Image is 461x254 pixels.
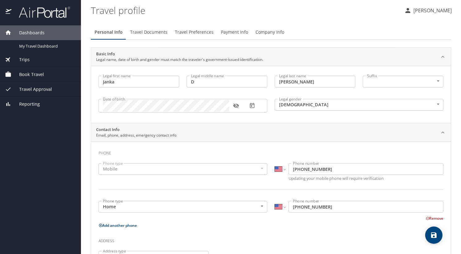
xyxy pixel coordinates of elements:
[96,127,176,133] h2: Contact Info
[96,51,263,57] h2: Basic Info
[99,201,267,213] div: Home
[130,28,167,36] span: Travel Documents
[99,146,443,157] h3: Phone
[91,66,451,123] div: Basic InfoLegal name, date of birth and gender must match the traveler's government-issued identi...
[402,5,454,16] button: [PERSON_NAME]
[95,28,123,36] span: Personal Info
[221,28,248,36] span: Payment Info
[11,71,44,78] span: Book Travel
[412,7,452,14] p: [PERSON_NAME]
[256,28,284,36] span: Company Info
[289,176,443,180] p: Updating your mobile phone will require verification
[99,163,267,175] div: Mobile
[96,57,263,62] p: Legal name, date of birth and gender must match the traveler's government-issued identification.
[6,6,12,18] img: icon-airportal.png
[91,25,451,40] div: Profile
[363,76,443,87] div: ​
[175,28,214,36] span: Travel Preferences
[275,99,443,111] div: [DEMOGRAPHIC_DATA]
[425,226,442,244] button: save
[12,6,70,18] img: airportal-logo.png
[99,223,137,228] button: Add another phone
[19,43,74,49] span: My Travel Dashboard
[426,216,443,221] button: Remove
[96,133,176,138] p: Email, phone, address, emergency contact info
[91,123,451,142] div: Contact InfoEmail, phone, address, emergency contact info
[11,29,44,36] span: Dashboards
[91,1,399,20] h1: Travel profile
[11,56,30,63] span: Trips
[11,101,40,108] span: Reporting
[11,86,52,93] span: Travel Approval
[91,48,451,66] div: Basic InfoLegal name, date of birth and gender must match the traveler's government-issued identi...
[99,234,443,245] h3: Address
